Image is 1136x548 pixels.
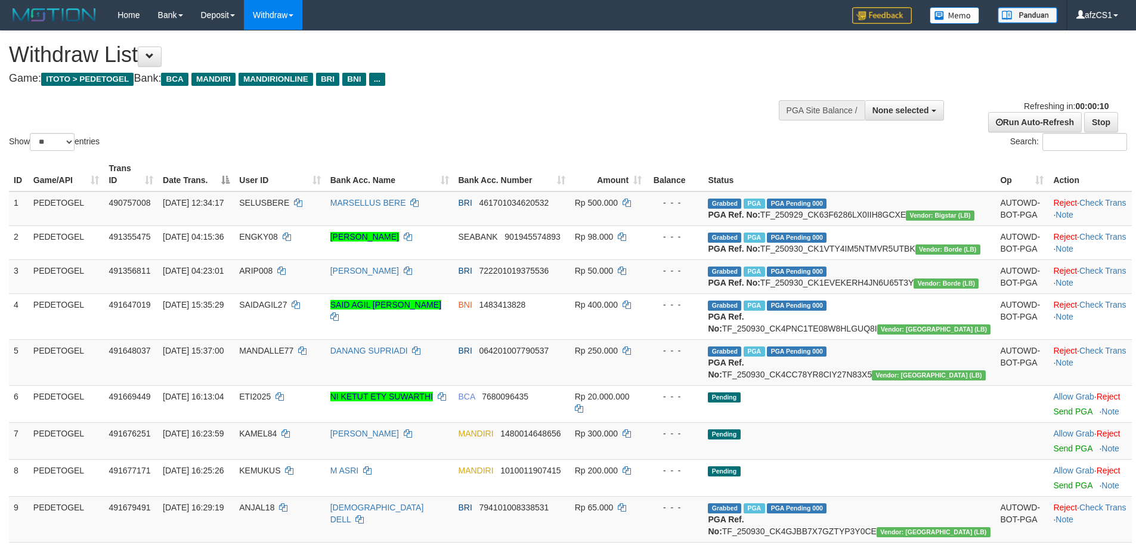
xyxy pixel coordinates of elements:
span: Copy 722201019375536 to clipboard [479,266,549,275]
td: AUTOWD-BOT-PGA [995,225,1048,259]
a: Reject [1097,429,1120,438]
a: Reject [1053,503,1077,512]
span: ITOTO > PEDETOGEL [41,73,134,86]
td: PEDETOGEL [29,385,104,422]
td: PEDETOGEL [29,339,104,385]
b: PGA Ref. No: [708,244,760,253]
b: PGA Ref. No: [708,515,744,536]
span: Rp 65.000 [575,503,614,512]
span: Vendor URL: https://dashboard.q2checkout.com/secure [914,278,979,289]
td: · · [1048,496,1132,542]
td: 3 [9,259,29,293]
span: ANJAL18 [239,503,274,512]
a: Note [1101,444,1119,453]
span: ARIP008 [239,266,273,275]
span: MANDIRIONLINE [239,73,313,86]
a: Check Trans [1079,503,1126,512]
span: Rp 400.000 [575,300,618,309]
span: Grabbed [708,199,741,209]
span: [DATE] 15:37:00 [163,346,224,355]
label: Show entries [9,133,100,151]
span: Grabbed [708,503,741,513]
span: 491677171 [109,466,150,475]
a: Check Trans [1079,232,1126,242]
span: Vendor URL: https://dashboard.q2checkout.com/secure [872,370,986,380]
td: PEDETOGEL [29,225,104,259]
a: Send PGA [1053,444,1092,453]
span: [DATE] 12:34:17 [163,198,224,208]
th: Game/API: activate to sort column ascending [29,157,104,191]
td: · · [1048,339,1132,385]
a: Note [1101,481,1119,490]
a: [DEMOGRAPHIC_DATA] DELL [330,503,424,524]
span: 490757008 [109,198,150,208]
span: Pending [708,466,740,476]
a: Check Trans [1079,300,1126,309]
a: Note [1055,312,1073,321]
a: Check Trans [1079,266,1126,275]
span: PGA Pending [767,199,827,209]
span: 491355475 [109,232,150,242]
td: TF_250930_CK4CC78YR8CIY27N83X5 [703,339,995,385]
span: [DATE] 04:23:01 [163,266,224,275]
img: Button%20Memo.svg [930,7,980,24]
th: Bank Acc. Name: activate to sort column ascending [326,157,454,191]
span: MANDIRI [191,73,236,86]
span: MANDALLE77 [239,346,293,355]
span: [DATE] 16:25:26 [163,466,224,475]
a: Note [1055,358,1073,367]
span: Rp 98.000 [575,232,614,242]
span: · [1053,392,1096,401]
img: MOTION_logo.png [9,6,100,24]
span: Copy 794101008338531 to clipboard [479,503,549,512]
span: Grabbed [708,346,741,357]
div: - - - [651,345,698,357]
div: PGA Site Balance / [779,100,865,120]
a: DANANG SUPRIADI [330,346,408,355]
a: Send PGA [1053,407,1092,416]
b: PGA Ref. No: [708,210,760,219]
a: SAID AGIL [PERSON_NAME] [330,300,441,309]
select: Showentries [30,133,75,151]
a: Run Auto-Refresh [988,112,1082,132]
span: Vendor URL: https://dashboard.q2checkout.com/secure [877,324,991,335]
span: BRI [459,198,472,208]
span: PGA Pending [767,503,827,513]
a: Reject [1053,232,1077,242]
span: [DATE] 16:29:19 [163,503,224,512]
div: - - - [651,197,698,209]
a: Reject [1053,198,1077,208]
a: Reject [1053,300,1077,309]
a: [PERSON_NAME] [330,429,399,438]
a: Allow Grab [1053,429,1094,438]
a: Allow Grab [1053,392,1094,401]
span: ENGKY08 [239,232,278,242]
a: [PERSON_NAME] [330,266,399,275]
td: PEDETOGEL [29,191,104,226]
span: Grabbed [708,301,741,311]
a: Reject [1053,266,1077,275]
td: TF_250930_CK1VTY4IM5NTMVR5UTBK [703,225,995,259]
td: · · [1048,225,1132,259]
span: Rp 500.000 [575,198,618,208]
span: · [1053,429,1096,438]
td: AUTOWD-BOT-PGA [995,259,1048,293]
a: Note [1055,278,1073,287]
span: BRI [316,73,339,86]
span: Rp 300.000 [575,429,618,438]
td: TF_250930_CK4PNC1TE08W8HLGUQ8I [703,293,995,339]
a: [PERSON_NAME] [330,232,399,242]
span: PGA Pending [767,346,827,357]
a: MARSELLUS BERE [330,198,406,208]
td: 8 [9,459,29,496]
td: · · [1048,191,1132,226]
label: Search: [1010,133,1127,151]
span: Grabbed [708,233,741,243]
span: Grabbed [708,267,741,277]
td: AUTOWD-BOT-PGA [995,496,1048,542]
th: Op: activate to sort column ascending [995,157,1048,191]
span: Vendor URL: https://dashboard.q2checkout.com/secure [906,210,974,221]
span: BCA [161,73,188,86]
input: Search: [1042,133,1127,151]
td: PEDETOGEL [29,459,104,496]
